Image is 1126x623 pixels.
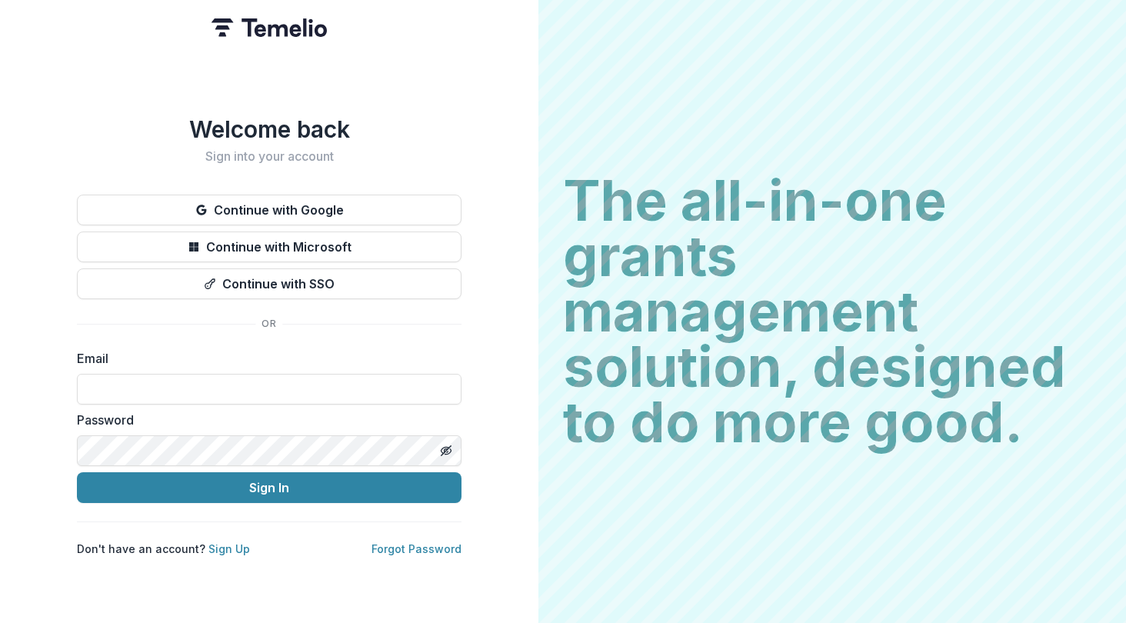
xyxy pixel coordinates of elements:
[77,268,461,299] button: Continue with SSO
[77,115,461,143] h1: Welcome back
[434,438,458,463] button: Toggle password visibility
[77,149,461,164] h2: Sign into your account
[77,472,461,503] button: Sign In
[208,542,250,555] a: Sign Up
[371,542,461,555] a: Forgot Password
[77,195,461,225] button: Continue with Google
[212,18,327,37] img: Temelio
[77,541,250,557] p: Don't have an account?
[77,349,452,368] label: Email
[77,411,452,429] label: Password
[77,232,461,262] button: Continue with Microsoft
